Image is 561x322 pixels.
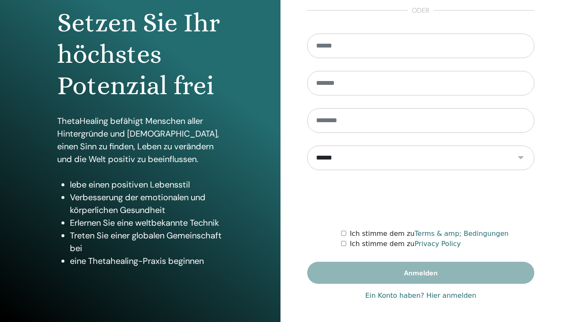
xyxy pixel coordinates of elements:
h1: Setzen Sie Ihr höchstes Potenzial frei [57,7,223,102]
p: ThetaHealing befähigt Menschen aller Hintergründe und [DEMOGRAPHIC_DATA], einen Sinn zu finden, L... [57,115,223,165]
li: lebe einen positiven Lebensstil [70,178,223,191]
li: Treten Sie einer globalen Gemeinschaft bei [70,229,223,255]
iframe: reCAPTCHA [356,183,485,216]
a: Terms & amp; Bedingungen [415,230,509,238]
label: Ich stimme dem zu [350,239,461,249]
li: eine Thetahealing-Praxis beginnen [70,255,223,267]
label: Ich stimme dem zu [350,229,508,239]
span: oder [408,6,434,16]
a: Privacy Policy [415,240,461,248]
li: Verbesserung der emotionalen und körperlichen Gesundheit [70,191,223,216]
li: Erlernen Sie eine weltbekannte Technik [70,216,223,229]
a: Ein Konto haben? Hier anmelden [365,291,476,301]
